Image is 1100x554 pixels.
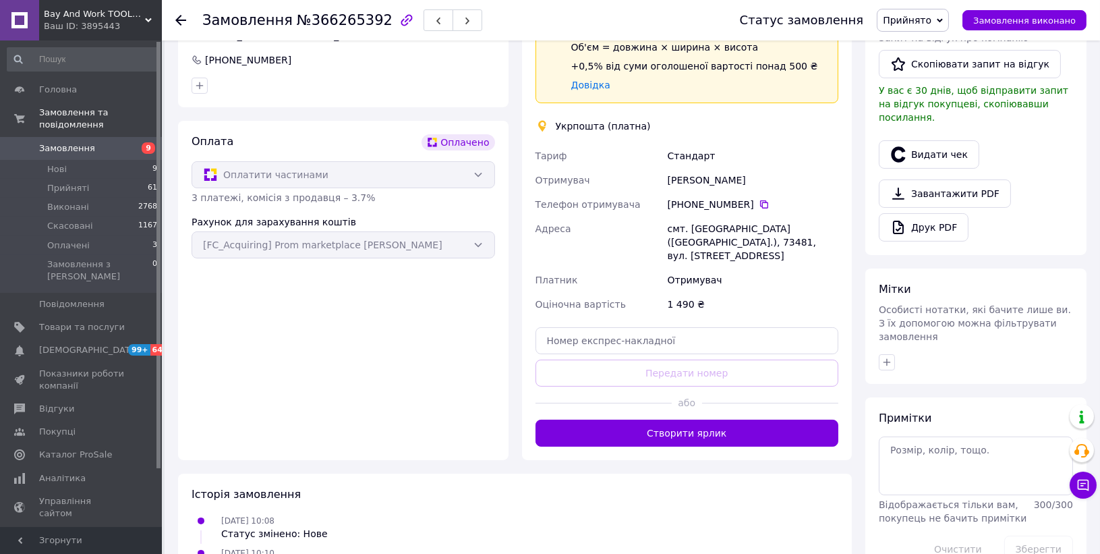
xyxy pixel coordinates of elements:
div: Ваш ID: 3895443 [44,20,162,32]
span: 61 [148,182,157,194]
span: Відгуки [39,403,74,415]
span: Оплата [192,135,233,148]
span: Прийняті [47,182,89,194]
div: Стандарт [665,144,841,168]
button: Замовлення виконано [962,10,1087,30]
input: Номер експрес-накладної [535,327,839,354]
span: Замовлення виконано [973,16,1076,26]
div: Статус замовлення [740,13,864,27]
span: Управління сайтом [39,495,125,520]
span: У вас є 30 днів, щоб відправити запит на відгук покупцеві, скопіювавши посилання. [879,85,1068,123]
span: Повідомлення [39,298,105,310]
span: Телефон отримувача [535,199,641,210]
div: Укрпошта (платна) [552,119,654,133]
span: Особисті нотатки, які бачите лише ви. З їх допомогою можна фільтрувати замовлення [879,304,1071,342]
span: Товари та послуги [39,321,125,333]
span: Замовлення та повідомлення [39,107,162,131]
button: Створити ярлик [535,420,839,447]
span: Адреса [535,223,571,234]
span: [DEMOGRAPHIC_DATA] [39,344,139,356]
span: Головна [39,84,77,96]
span: Відображається тільки вам, покупець не бачить примітки [879,499,1026,524]
div: Повернутися назад [175,13,186,27]
span: 300 / 300 [1034,499,1073,510]
button: Чат з покупцем [1070,472,1097,499]
span: Тариф [535,150,567,161]
span: №366265392 [297,12,393,28]
span: Прийнято [883,15,931,26]
a: Довідка [571,80,610,90]
span: Аналітика [39,472,86,484]
span: 3 платежі, комісія з продавця – 3.7% [192,192,376,203]
span: 99+ [128,344,150,356]
span: 64 [150,344,166,356]
span: Історія замовлення [192,488,301,501]
div: Рахунок для зарахування коштів [192,215,495,229]
div: 1 490 ₴ [665,292,841,316]
span: Оплачені [47,240,90,252]
div: смт. [GEOGRAPHIC_DATA] ([GEOGRAPHIC_DATA].), 73481, вул. [STREET_ADDRESS] [665,217,841,268]
div: [PHONE_NUMBER] [668,198,838,211]
span: Примітки [879,412,931,424]
div: Об'єм = довжина × ширина × висота [571,40,828,54]
span: Оціночна вартість [535,299,626,310]
span: Замовлення [39,142,95,155]
span: 2768 [138,201,157,213]
span: Отримувач [535,175,590,186]
span: Показники роботи компанії [39,368,125,392]
span: Bay And Work TOOLBOX [44,8,145,20]
a: Завантажити PDF [879,179,1011,208]
span: Скасовані [47,220,93,232]
button: Видати чек [879,140,979,169]
span: 1167 [138,220,157,232]
span: 9 [142,142,155,154]
span: Запит на відгук про компанію [879,32,1029,43]
div: Отримувач [665,268,841,292]
button: Скопіювати запит на відгук [879,50,1061,78]
span: 0 [152,258,157,283]
div: +0,5% від суми оголошеної вартості понад 500 ₴ [571,59,828,73]
span: 9 [152,163,157,175]
span: або [672,396,702,410]
span: Виконані [47,201,89,213]
span: 3 [152,240,157,252]
span: Каталог ProSale [39,449,112,461]
div: Статус змінено: Нове [221,527,328,541]
div: [PERSON_NAME] [665,168,841,192]
span: [EMAIL_ADDRESS][DOMAIN_NAME] [205,30,370,41]
span: Замовлення [202,12,293,28]
span: Платник [535,275,578,285]
span: [DATE] 10:08 [221,516,274,526]
span: Замовлення з [PERSON_NAME] [47,258,152,283]
span: Нові [47,163,67,175]
input: Пошук [7,47,158,72]
div: Оплачено [422,134,494,150]
span: Покупці [39,426,76,438]
a: Друк PDF [879,213,968,242]
span: Мітки [879,283,911,296]
div: [PHONE_NUMBER] [204,53,293,67]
